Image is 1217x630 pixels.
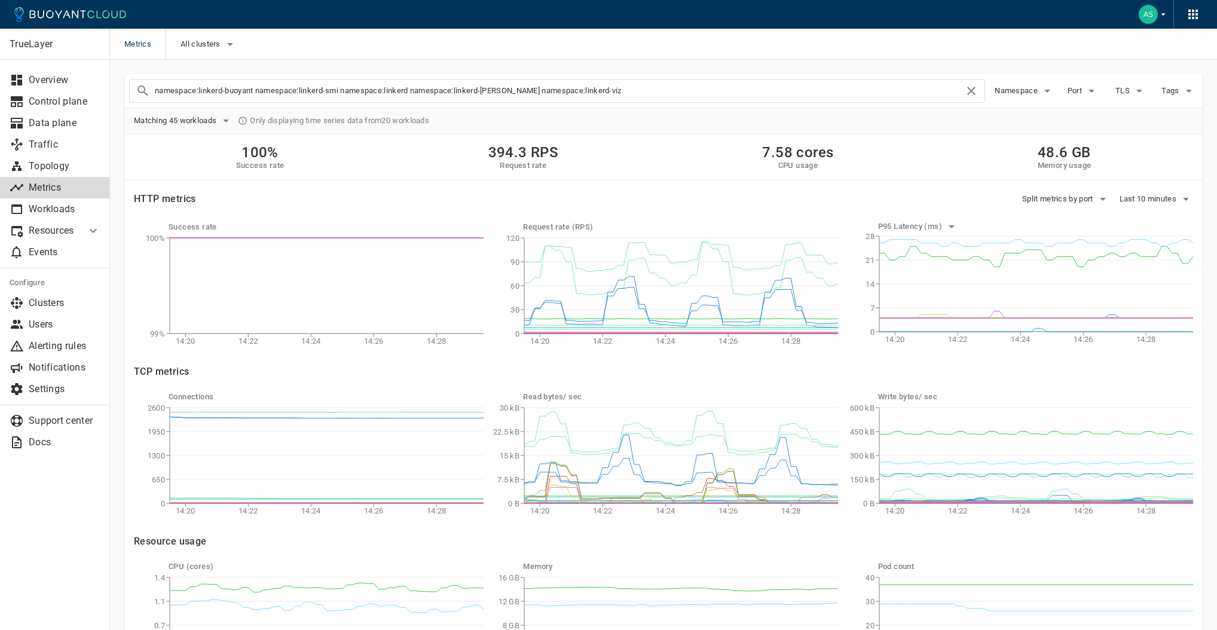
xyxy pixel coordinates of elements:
[500,403,520,412] tspan: 30 kB
[427,337,447,345] tspan: 14:28
[863,499,874,508] tspan: 0 B
[948,335,968,344] tspan: 14:22
[1136,335,1156,344] tspan: 14:28
[850,403,874,412] tspan: 600 kB
[593,506,613,515] tspan: 14:22
[29,319,100,331] p: Users
[866,232,874,241] tspan: 28
[995,86,1040,96] span: Namespace
[1120,190,1194,208] button: Last 10 minutes
[29,297,100,309] p: Clusters
[10,278,100,288] h5: Configure
[134,536,1193,548] h4: Resource usage
[1112,82,1150,100] button: TLS
[656,337,675,345] tspan: 14:24
[499,597,520,606] tspan: 12 GB
[181,35,237,53] button: All clusters
[29,246,100,258] p: Events
[511,282,520,290] tspan: 60
[238,506,258,515] tspan: 14:22
[506,234,519,243] tspan: 120
[134,193,196,205] h4: HTTP metrics
[1074,506,1093,515] tspan: 14:26
[1139,5,1158,24] img: Andrei-Cornel Sorbun
[169,222,484,232] h5: Success rate
[488,161,559,170] h5: Request rate
[511,258,520,267] tspan: 90
[250,116,429,126] span: Only displaying time series data from 20 workloads
[1136,506,1156,515] tspan: 14:28
[1068,86,1084,96] span: Port
[134,366,1193,378] h4: TCP metrics
[1011,506,1031,515] tspan: 14:24
[1022,190,1109,208] button: Split metrics by port
[176,337,195,345] tspan: 14:20
[29,160,100,172] p: Topology
[169,562,484,571] h5: CPU (cores)
[718,506,738,515] tspan: 14:26
[885,506,905,515] tspan: 14:20
[152,475,165,484] tspan: 650
[236,144,285,161] h2: 100%
[154,573,166,582] tspan: 1.4
[866,597,874,606] tspan: 30
[134,116,219,126] span: Matching 45 workloads
[995,82,1054,100] button: Namespace
[181,39,223,49] span: All clusters
[29,139,100,151] p: Traffic
[150,329,165,338] tspan: 99%
[850,475,874,484] tspan: 150 kB
[500,451,520,460] tspan: 15 kB
[1115,86,1132,96] span: TLS
[499,573,520,582] tspan: 16 GB
[866,621,874,630] tspan: 20
[29,340,100,352] p: Alerting rules
[1064,82,1102,100] button: Port
[301,506,321,515] tspan: 14:24
[1038,161,1091,170] h5: Memory usage
[155,82,964,99] input: Search
[866,573,874,582] tspan: 40
[948,506,968,515] tspan: 14:22
[866,256,874,265] tspan: 21
[498,475,520,484] tspan: 7.5 kB
[146,234,165,243] tspan: 100%
[781,337,801,345] tspan: 14:28
[493,427,519,436] tspan: 22.5 kB
[878,222,944,231] h5: P95 Latency (ms)
[29,203,100,215] p: Workloads
[29,225,77,237] p: Resources
[878,562,1193,571] h5: Pod count
[364,506,384,515] tspan: 14:26
[866,280,874,289] tspan: 14
[29,383,100,395] p: Settings
[523,392,838,402] h5: Read bytes / sec
[1038,144,1091,161] h2: 48.6 GB
[176,506,195,515] tspan: 14:20
[878,218,959,236] button: P95 Latency (ms)
[29,436,100,448] p: Docs
[169,392,484,402] h5: Connections
[29,415,100,427] p: Support center
[29,96,100,108] p: Control plane
[10,38,100,50] p: TrueLayer
[1011,335,1031,344] tspan: 14:24
[124,29,166,60] span: Metrics
[29,74,100,86] p: Overview
[656,506,675,515] tspan: 14:24
[29,362,100,374] p: Notifications
[515,329,519,338] tspan: 0
[148,403,165,412] tspan: 2600
[238,337,258,345] tspan: 14:22
[718,337,738,345] tspan: 14:26
[870,328,874,337] tspan: 0
[530,506,550,515] tspan: 14:20
[1161,86,1181,96] span: Tags
[530,337,550,345] tspan: 14:20
[29,117,100,129] p: Data plane
[29,182,100,194] p: Metrics
[850,451,874,460] tspan: 300 kB
[134,112,233,130] button: Matching 45 workloads
[885,335,905,344] tspan: 14:20
[154,597,165,606] tspan: 1.1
